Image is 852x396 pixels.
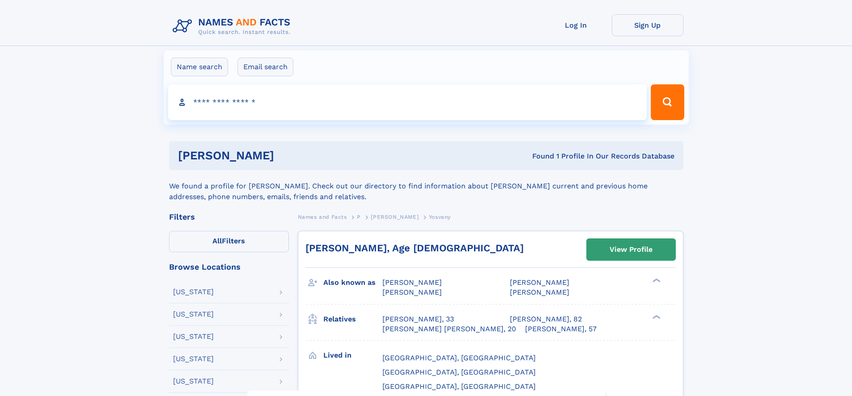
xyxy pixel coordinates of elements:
[371,214,419,220] span: [PERSON_NAME]
[171,58,228,76] label: Name search
[382,288,442,296] span: [PERSON_NAME]
[357,211,361,222] a: P
[382,278,442,287] span: [PERSON_NAME]
[173,333,214,340] div: [US_STATE]
[371,211,419,222] a: [PERSON_NAME]
[169,14,298,38] img: Logo Names and Facts
[173,288,214,296] div: [US_STATE]
[212,237,222,245] span: All
[173,355,214,363] div: [US_STATE]
[382,314,454,324] a: [PERSON_NAME], 33
[178,150,403,161] h1: [PERSON_NAME]
[382,354,536,362] span: [GEOGRAPHIC_DATA], [GEOGRAPHIC_DATA]
[173,378,214,385] div: [US_STATE]
[298,211,347,222] a: Names and Facts
[323,312,382,327] h3: Relatives
[510,278,569,287] span: [PERSON_NAME]
[403,151,674,161] div: Found 1 Profile In Our Records Database
[540,14,612,36] a: Log In
[650,314,661,320] div: ❯
[382,368,536,376] span: [GEOGRAPHIC_DATA], [GEOGRAPHIC_DATA]
[357,214,361,220] span: P
[382,324,516,334] a: [PERSON_NAME] [PERSON_NAME], 20
[323,275,382,290] h3: Also known as
[587,239,675,260] a: View Profile
[610,239,653,260] div: View Profile
[382,382,536,391] span: [GEOGRAPHIC_DATA], [GEOGRAPHIC_DATA]
[510,288,569,296] span: [PERSON_NAME]
[173,311,214,318] div: [US_STATE]
[168,84,647,120] input: search input
[612,14,683,36] a: Sign Up
[323,348,382,363] h3: Lived in
[237,58,293,76] label: Email search
[169,263,289,271] div: Browse Locations
[429,214,451,220] span: Yosvany
[510,314,582,324] a: [PERSON_NAME], 82
[651,84,684,120] button: Search Button
[305,242,524,254] a: [PERSON_NAME], Age [DEMOGRAPHIC_DATA]
[169,213,289,221] div: Filters
[169,231,289,252] label: Filters
[169,170,683,202] div: We found a profile for [PERSON_NAME]. Check out our directory to find information about [PERSON_N...
[525,324,597,334] a: [PERSON_NAME], 57
[650,278,661,283] div: ❯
